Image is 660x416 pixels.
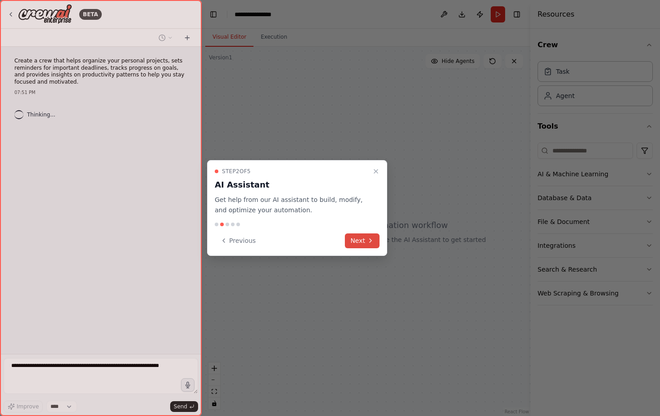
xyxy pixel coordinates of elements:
[207,8,220,21] button: Hide left sidebar
[222,168,251,175] span: Step 2 of 5
[345,233,380,248] button: Next
[215,179,369,191] h3: AI Assistant
[215,195,369,215] p: Get help from our AI assistant to build, modify, and optimize your automation.
[371,166,381,177] button: Close walkthrough
[215,233,261,248] button: Previous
